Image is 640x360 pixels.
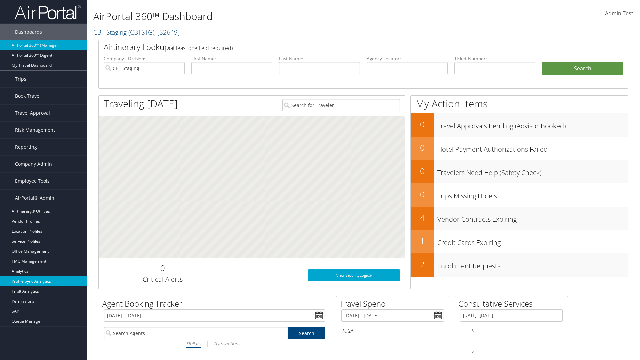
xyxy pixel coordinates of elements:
[411,212,434,223] h2: 4
[472,329,474,333] tspan: 3
[411,113,628,137] a: 0Travel Approvals Pending (Advisor Booked)
[411,230,628,253] a: 1Credit Cards Expiring
[15,122,55,138] span: Risk Management
[340,298,449,309] h2: Travel Spend
[458,298,568,309] h2: Consultative Services
[15,156,52,172] span: Company Admin
[605,10,633,17] span: Admin Test
[605,3,633,24] a: Admin Test
[93,9,453,23] h1: AirPortal 360™ Dashboard
[104,262,221,274] h2: 0
[411,97,628,111] h1: My Action Items
[411,207,628,230] a: 4Vendor Contracts Expiring
[411,189,434,200] h2: 0
[104,97,178,111] h1: Traveling [DATE]
[15,105,50,121] span: Travel Approval
[104,41,579,53] h2: Airtinerary Lookup
[542,62,623,75] button: Search
[411,119,434,130] h2: 0
[308,269,400,281] a: View SecurityLogic®
[104,327,288,339] input: Search Agents
[93,28,180,37] a: CBT Staging
[454,55,535,62] label: Ticket Number:
[411,259,434,270] h2: 2
[472,350,474,354] tspan: 2
[102,298,330,309] h2: Agent Booking Tracker
[437,258,628,271] h3: Enrollment Requests
[411,253,628,277] a: 2Enrollment Requests
[154,28,180,37] span: , [ 32649 ]
[15,24,42,40] span: Dashboards
[186,340,201,347] i: Dollars
[15,190,54,206] span: AirPortal® Admin
[288,327,325,339] a: Search
[15,4,81,20] img: airportal-logo.png
[411,142,434,153] h2: 0
[367,55,448,62] label: Agency Locator:
[104,339,325,348] div: |
[169,44,233,52] span: (at least one field required)
[341,327,444,334] h6: Total
[437,141,628,154] h3: Hotel Payment Authorizations Failed
[411,165,434,177] h2: 0
[15,173,50,189] span: Employee Tools
[282,99,400,111] input: Search for Traveler
[104,275,221,284] h3: Critical Alerts
[279,55,360,62] label: Last Name:
[437,211,628,224] h3: Vendor Contracts Expiring
[437,118,628,131] h3: Travel Approvals Pending (Advisor Booked)
[191,55,272,62] label: First Name:
[15,88,41,104] span: Book Travel
[437,235,628,247] h3: Credit Cards Expiring
[213,340,240,347] i: Transactions
[411,183,628,207] a: 0Trips Missing Hotels
[437,165,628,177] h3: Travelers Need Help (Safety Check)
[128,28,154,37] span: ( CBTSTG )
[411,160,628,183] a: 0Travelers Need Help (Safety Check)
[15,139,37,155] span: Reporting
[15,71,26,87] span: Trips
[437,188,628,201] h3: Trips Missing Hotels
[411,235,434,247] h2: 1
[104,55,185,62] label: Company - Division:
[411,137,628,160] a: 0Hotel Payment Authorizations Failed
